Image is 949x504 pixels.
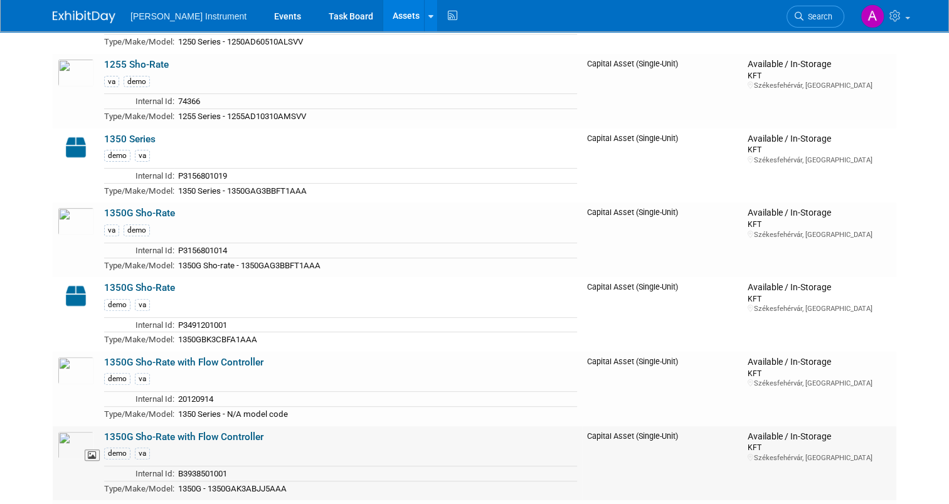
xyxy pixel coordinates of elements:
[104,481,174,495] td: Type/Make/Model:
[748,81,891,90] div: Székesfehérvár, [GEOGRAPHIC_DATA]
[104,94,174,109] td: Internal Id:
[104,431,263,443] a: 1350G Sho-Rate with Flow Controller
[174,94,577,109] td: 74366
[582,54,743,129] td: Capital Asset (Single-Unit)
[174,34,577,49] td: 1250 Series - 1250AD60510ALSVV
[124,76,150,88] div: demo
[582,352,743,426] td: Capital Asset (Single-Unit)
[58,134,94,161] img: Capital-Asset-Icon-2.png
[104,299,130,311] div: demo
[748,453,891,463] div: Székesfehérvár, [GEOGRAPHIC_DATA]
[53,11,115,23] img: ExhibitDay
[748,304,891,313] div: Székesfehérvár, [GEOGRAPHIC_DATA]
[104,407,174,421] td: Type/Make/Model:
[104,150,130,162] div: demo
[582,129,743,203] td: Capital Asset (Single-Unit)
[174,183,577,197] td: 1350 Series - 1350GAG3BBFT1AAA
[104,169,174,184] td: Internal Id:
[787,6,844,28] a: Search
[104,392,174,407] td: Internal Id:
[104,134,156,145] a: 1350 Series
[104,317,174,332] td: Internal Id:
[104,76,119,88] div: va
[135,150,150,162] div: va
[803,12,832,21] span: Search
[174,466,577,481] td: B3938501001
[104,373,130,385] div: demo
[174,332,577,347] td: 1350GBK3CBFA1AAA
[104,448,130,459] div: demo
[135,373,150,385] div: va
[135,299,150,311] div: va
[104,34,174,49] td: Type/Make/Model:
[748,282,891,293] div: Available / In-Storage
[174,243,577,258] td: P3156801014
[85,449,100,461] span: View Asset Image
[104,258,174,272] td: Type/Make/Model:
[582,426,743,501] td: Capital Asset (Single-Unit)
[104,183,174,197] td: Type/Make/Model:
[748,431,891,443] div: Available / In-Storage
[748,207,891,219] div: Available / In-Storage
[748,357,891,368] div: Available / In-Storage
[130,11,247,21] span: [PERSON_NAME] Instrument
[582,202,743,277] td: Capital Asset (Single-Unit)
[748,379,891,388] div: Székesfehérvár, [GEOGRAPHIC_DATA]
[104,357,263,368] a: 1350G Sho-Rate with Flow Controller
[174,169,577,184] td: P3156801019
[748,293,891,304] div: KFT
[748,230,891,239] div: Székesfehérvár, [GEOGRAPHIC_DATA]
[104,109,174,123] td: Type/Make/Model:
[582,277,743,352] td: Capital Asset (Single-Unit)
[58,282,94,310] img: Capital-Asset-Icon-2.png
[174,109,577,123] td: 1255 Series - 1255AD10310AMSVV
[174,258,577,272] td: 1350G Sho-rate - 1350GAG3BBFT1AAA
[135,448,150,459] div: va
[104,466,174,481] td: Internal Id:
[748,70,891,81] div: KFT
[748,442,891,453] div: KFT
[748,59,891,70] div: Available / In-Storage
[104,282,175,293] a: 1350G Sho-Rate
[748,219,891,229] div: KFT
[748,144,891,155] div: KFT
[104,59,169,70] a: 1255 Sho-Rate
[861,4,884,28] img: André den Haan
[104,243,174,258] td: Internal Id:
[174,317,577,332] td: P3491201001
[104,332,174,347] td: Type/Make/Model:
[748,134,891,145] div: Available / In-Storage
[748,368,891,379] div: KFT
[174,392,577,407] td: 20120914
[104,224,119,236] div: va
[174,481,577,495] td: 1350G - 1350GAK3ABJJ5AAA
[124,224,150,236] div: demo
[174,407,577,421] td: 1350 Series - N/A model code
[748,155,891,165] div: Székesfehérvár, [GEOGRAPHIC_DATA]
[104,207,175,219] a: 1350G Sho-Rate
